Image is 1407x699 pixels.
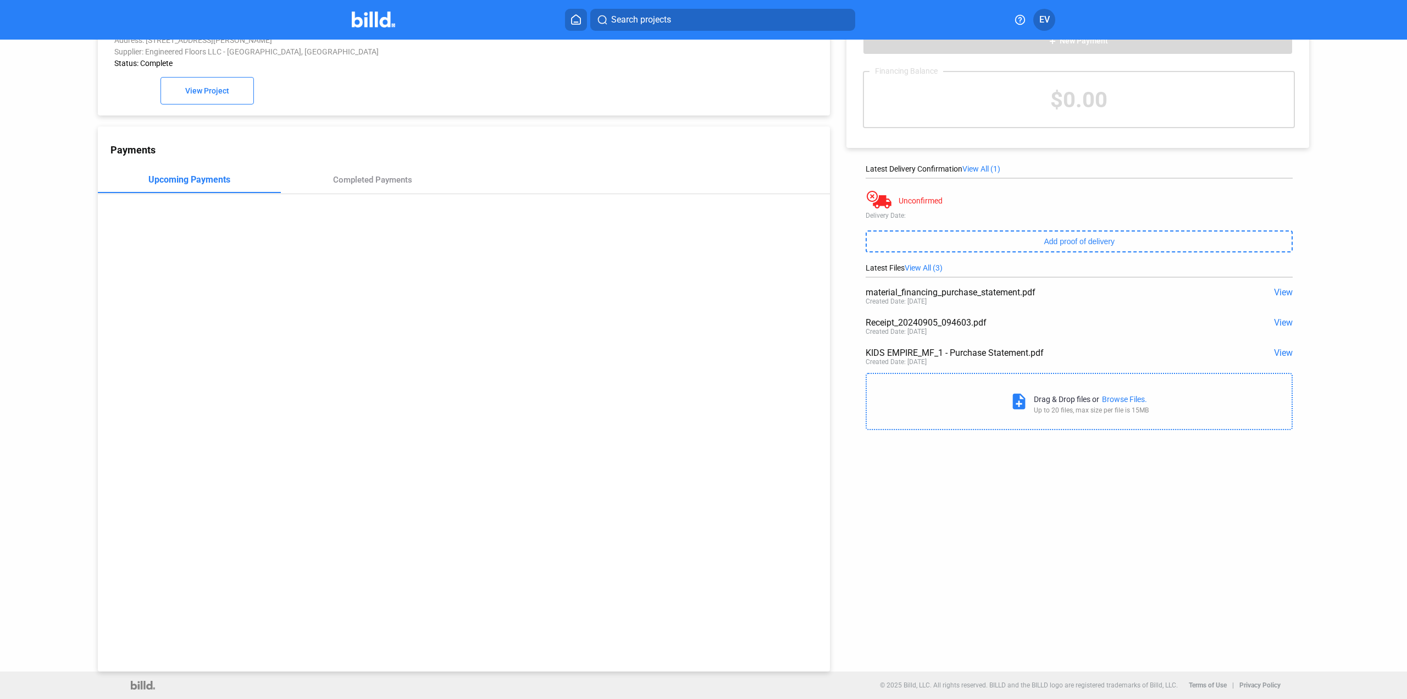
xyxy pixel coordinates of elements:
div: KIDS EMPIRE_MF_1 - Purchase Statement.pdf [866,348,1207,358]
button: New Payment [863,27,1293,54]
div: Created Date: [DATE] [866,358,927,366]
span: Search projects [611,13,671,26]
span: New Payment [1060,37,1108,46]
div: Browse Files. [1102,395,1147,404]
p: | [1232,681,1234,689]
div: Drag & Drop files or [1034,395,1099,404]
div: Upcoming Payments [148,174,230,185]
div: $0.00 [864,72,1294,127]
p: © 2025 Billd, LLC. All rights reserved. BILLD and the BILLD logo are registered trademarks of Bil... [880,681,1178,689]
div: material_financing_purchase_statement.pdf [866,287,1207,298]
span: View [1274,348,1293,358]
img: logo [131,681,154,690]
div: Completed Payments [333,175,412,185]
div: Delivery Date: [866,212,1293,219]
mat-icon: add [1048,37,1057,46]
img: Billd Company Logo [352,12,395,27]
b: Privacy Policy [1239,681,1281,689]
b: Terms of Use [1189,681,1227,689]
span: Add proof of delivery [1044,237,1115,246]
button: Add proof of delivery [866,230,1293,252]
div: Receipt_20240905_094603.pdf [866,317,1207,328]
div: Created Date: [DATE] [866,298,927,305]
button: Search projects [590,9,855,31]
div: Latest Files [866,263,1293,272]
div: Created Date: [DATE] [866,328,927,335]
mat-icon: note_add [1010,392,1028,411]
div: Unconfirmed [899,196,943,205]
span: View [1274,287,1293,298]
span: View All (1) [962,164,1000,173]
button: View Project [160,77,254,104]
div: Up to 20 files, max size per file is 15MB [1034,406,1149,414]
div: Latest Delivery Confirmation [866,164,1293,173]
div: Payments [110,144,830,156]
span: View All (3) [905,263,943,272]
div: Status: Complete [114,59,674,68]
button: EV [1033,9,1055,31]
span: View [1274,317,1293,328]
div: Supplier: Engineered Floors LLC - [GEOGRAPHIC_DATA], [GEOGRAPHIC_DATA] [114,47,674,56]
span: View Project [185,87,229,96]
div: Address: [STREET_ADDRESS][PERSON_NAME] [114,36,674,45]
div: Financing Balance [869,67,943,75]
span: EV [1039,13,1050,26]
